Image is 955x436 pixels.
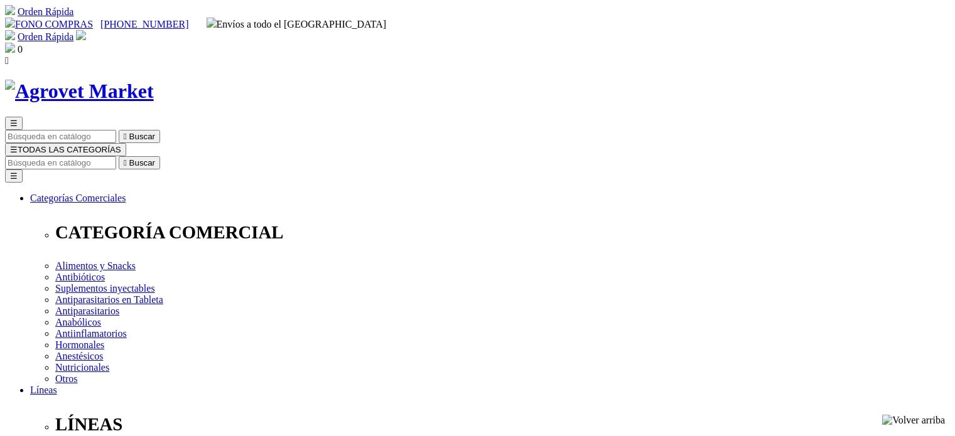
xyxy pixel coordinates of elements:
[207,19,387,29] span: Envíos a todo el [GEOGRAPHIC_DATA]
[76,30,86,40] img: user.svg
[10,145,18,154] span: ☰
[124,158,127,167] i: 
[10,119,18,128] span: ☰
[5,80,154,103] img: Agrovet Market
[207,18,217,28] img: delivery-truck.svg
[55,283,155,294] a: Suplementos inyectables
[5,130,116,143] input: Buscar
[30,193,126,203] a: Categorías Comerciales
[55,362,109,373] a: Nutricionales
[55,339,104,350] a: Hormonales
[100,19,188,29] a: [PHONE_NUMBER]
[55,373,78,384] a: Otros
[5,30,15,40] img: shopping-cart.svg
[5,18,15,28] img: phone.svg
[55,294,163,305] a: Antiparasitarios en Tableta
[55,351,103,361] a: Anestésicos
[55,272,105,282] a: Antibióticos
[30,385,57,395] a: Líneas
[5,43,15,53] img: shopping-bag.svg
[5,5,15,15] img: shopping-cart.svg
[119,156,160,169] button:  Buscar
[129,132,155,141] span: Buscar
[5,117,23,130] button: ☰
[18,6,73,17] a: Orden Rápida
[129,158,155,167] span: Buscar
[5,169,23,183] button: ☰
[5,156,116,169] input: Buscar
[55,306,119,316] a: Antiparasitarios
[55,222,950,243] p: CATEGORÍA COMERCIAL
[55,317,101,327] a: Anabólicos
[55,414,950,435] p: LÍNEAS
[119,130,160,143] button:  Buscar
[124,132,127,141] i: 
[5,55,9,66] i: 
[5,143,126,156] button: ☰TODAS LAS CATEGORÍAS
[18,31,73,42] a: Orden Rápida
[55,328,127,339] a: Antiinflamatorios
[5,19,93,29] a: FONO COMPRAS
[55,260,136,271] a: Alimentos y Snacks
[18,44,23,55] span: 0
[76,31,86,42] a: Acceda a su cuenta de cliente
[882,415,945,426] img: Volver arriba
